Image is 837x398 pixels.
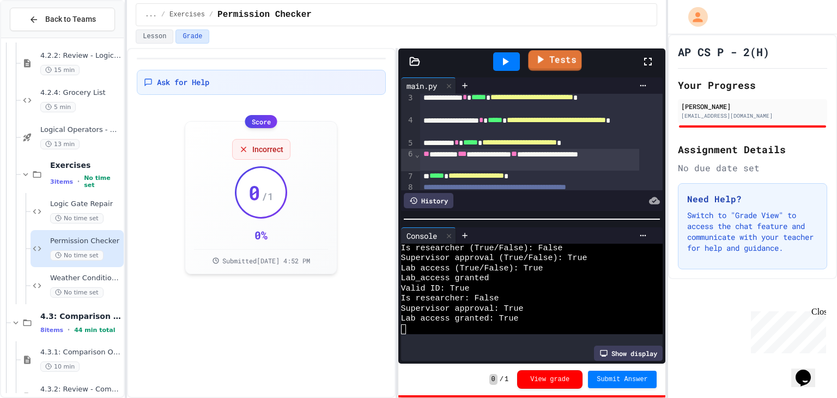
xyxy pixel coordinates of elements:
div: Console [401,227,456,244]
span: 4.3.1: Comparison Operators [40,348,122,357]
span: Valid ID: True [401,284,470,294]
div: My Account [677,4,711,29]
button: View grade [517,370,583,389]
a: Tests [528,50,581,71]
span: 4.2.2: Review - Logical Operators [40,51,122,61]
span: / [161,10,165,19]
span: 1 [505,375,508,384]
button: Grade [175,29,209,44]
div: 7 [401,171,415,183]
h1: AP CS P - 2(H) [678,44,769,59]
div: main.py [401,80,442,92]
div: 0 % [254,227,268,243]
span: 4.2.4: Grocery List [40,88,122,98]
h3: Need Help? [687,192,818,206]
div: Console [401,230,442,242]
span: Is researcher (True/False): False [401,244,563,254]
div: main.py [401,77,456,94]
span: Lab_access granted [401,274,489,284]
div: 3 [401,93,415,116]
div: Score [245,115,277,128]
span: Permission Checker [50,237,122,246]
span: 13 min [40,139,80,149]
span: Back to Teams [45,14,96,25]
p: Switch to "Grade View" to access the chat feature and communicate with your teacher for help and ... [687,210,818,254]
span: Supervisor approval (True/False): True [401,254,587,263]
div: History [404,193,453,208]
div: [EMAIL_ADDRESS][DOMAIN_NAME] [681,112,824,120]
span: / [500,375,504,384]
span: • [77,177,80,186]
iframe: chat widget [791,354,826,387]
span: • [68,325,70,334]
span: 0 [248,182,260,203]
h2: Assignment Details [678,142,827,157]
span: Exercises [169,10,205,19]
span: / 1 [262,189,274,204]
span: No time set [50,287,104,298]
span: 15 min [40,65,80,75]
div: Show display [594,346,663,361]
div: 6 [401,149,415,171]
span: No time set [50,250,104,261]
button: Back to Teams [10,8,115,31]
iframe: chat widget [747,307,826,353]
div: 8 [401,182,415,205]
button: Lesson [136,29,173,44]
span: Ask for Help [157,77,209,88]
div: 4 [401,115,415,138]
span: 44 min total [74,327,115,334]
span: ... [145,10,157,19]
span: Exercises [50,160,122,170]
span: Fold line [414,150,420,159]
span: No time set [84,174,122,189]
span: No time set [50,213,104,224]
span: Submitted [DATE] 4:52 PM [222,256,310,265]
span: Lab access granted: True [401,314,519,324]
span: Lab access (True/False): True [401,264,543,274]
span: Submit Answer [597,375,648,384]
div: Chat with us now!Close [4,4,75,69]
span: Weather Conditions Checker [50,274,122,283]
span: Permission Checker [217,8,312,21]
span: Incorrect [252,144,283,155]
div: [PERSON_NAME] [681,101,824,111]
span: Is researcher: False [401,294,499,304]
span: 4.3.2: Review - Comparison Operators [40,385,122,394]
span: / [209,10,213,19]
div: 5 [401,138,415,149]
span: 8 items [40,327,63,334]
span: Supervisor approval: True [401,304,524,314]
span: Logical Operators - Quiz [40,125,122,135]
button: Submit Answer [588,371,657,388]
div: No due date set [678,161,827,174]
span: 5 min [40,102,76,112]
span: 10 min [40,361,80,372]
h2: Your Progress [678,77,827,93]
span: Logic Gate Repair [50,200,122,209]
span: 0 [489,374,498,385]
span: 4.3: Comparison Operators [40,311,122,321]
span: 3 items [50,178,73,185]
